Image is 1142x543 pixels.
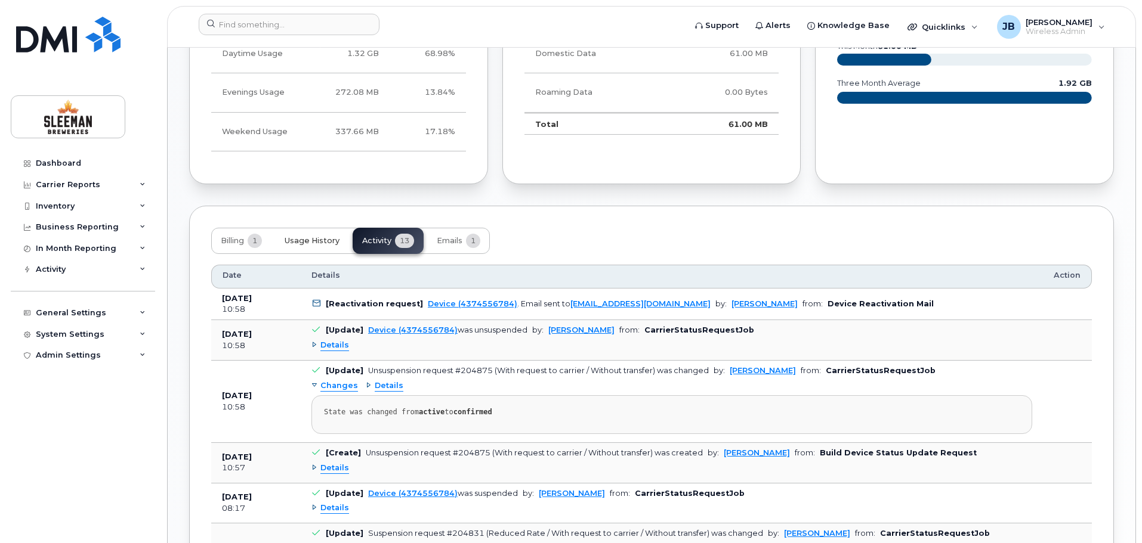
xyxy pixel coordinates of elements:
span: by: [768,529,779,538]
a: Device (4374556784) [428,299,517,308]
b: [DATE] [222,391,252,400]
td: 337.66 MB [305,113,390,151]
a: Alerts [747,14,799,38]
a: [PERSON_NAME] [730,366,796,375]
div: 10:58 [222,304,290,315]
text: three month average [837,79,921,88]
span: Details [320,463,349,474]
span: from: [801,366,821,375]
span: Wireless Admin [1026,27,1092,36]
td: 17.18% [390,113,466,151]
input: Find something... [199,14,379,35]
td: Domestic Data [524,35,667,73]
div: Quicklinks [899,15,986,39]
td: 1.32 GB [305,35,390,73]
b: [Update] [326,529,363,538]
div: was unsuspended [368,325,527,334]
text: 1.92 GB [1058,79,1092,88]
span: from: [803,299,823,308]
b: [DATE] [222,294,252,303]
div: 10:58 [222,402,290,412]
b: [Reactivation request] [326,299,423,308]
span: Changes [320,380,358,392]
td: Weekend Usage [211,113,305,151]
div: Suspension request #204831 (Reduced Rate / With request to carrier / Without transfer) was changed [368,529,763,538]
span: Emails [437,236,462,246]
b: [Update] [326,366,363,375]
span: JB [1002,20,1015,34]
a: [PERSON_NAME] [539,489,605,498]
b: CarrierStatusRequestJob [644,325,754,334]
td: Roaming Data [524,73,667,112]
span: Details [320,340,349,351]
td: Evenings Usage [211,73,305,112]
span: [PERSON_NAME] [1026,17,1092,27]
b: [DATE] [222,330,252,339]
div: Unsuspension request #204875 (With request to carrier / Without transfer) was changed [368,366,709,375]
a: Device (4374556784) [368,325,458,334]
a: [PERSON_NAME] [548,325,615,334]
tr: Weekdays from 6:00pm to 8:00am [211,73,466,112]
span: Support [705,20,739,32]
span: 1 [466,234,480,248]
a: [EMAIL_ADDRESS][DOMAIN_NAME] [570,299,711,308]
td: 61.00 MB [667,35,779,73]
span: Date [223,270,242,281]
span: by: [532,325,544,334]
span: Details [320,502,349,514]
span: from: [855,529,875,538]
div: 10:58 [222,340,290,351]
span: by: [715,299,727,308]
b: [Create] [326,448,361,457]
div: . Email sent to [428,299,711,308]
span: by: [708,448,719,457]
span: from: [619,325,640,334]
span: Details [375,380,403,392]
b: [DATE] [222,492,252,501]
a: [PERSON_NAME] [732,299,798,308]
b: [Update] [326,325,363,334]
span: Details [311,270,340,281]
span: Usage History [285,236,339,246]
td: 68.98% [390,35,466,73]
a: [PERSON_NAME] [784,529,850,538]
a: [PERSON_NAME] [724,448,790,457]
td: Total [524,113,667,135]
span: from: [610,489,630,498]
span: by: [523,489,534,498]
strong: active [419,408,445,416]
a: Knowledge Base [799,14,898,38]
a: Device (4374556784) [368,489,458,498]
th: Action [1043,265,1092,288]
td: 61.00 MB [667,113,779,135]
td: 0.00 Bytes [667,73,779,112]
b: Build Device Status Update Request [820,448,977,457]
span: Alerts [766,20,791,32]
span: Knowledge Base [817,20,890,32]
span: Quicklinks [922,22,965,32]
b: CarrierStatusRequestJob [880,529,990,538]
tr: Friday from 6:00pm to Monday 8:00am [211,113,466,151]
span: by: [714,366,725,375]
div: Jose Benedith [989,15,1113,39]
a: Support [687,14,747,38]
div: Unsuspension request #204875 (With request to carrier / Without transfer) was created [366,448,703,457]
b: CarrierStatusRequestJob [635,489,745,498]
div: was suspended [368,489,518,498]
span: 1 [248,234,262,248]
div: State was changed from to [324,408,1020,417]
td: 13.84% [390,73,466,112]
td: Daytime Usage [211,35,305,73]
div: 10:57 [222,463,290,473]
b: [Update] [326,489,363,498]
b: Device Reactivation Mail [828,299,934,308]
td: 272.08 MB [305,73,390,112]
b: [DATE] [222,452,252,461]
span: from: [795,448,815,457]
span: Billing [221,236,244,246]
b: CarrierStatusRequestJob [826,366,936,375]
strong: confirmed [453,408,492,416]
div: 08:17 [222,503,290,514]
